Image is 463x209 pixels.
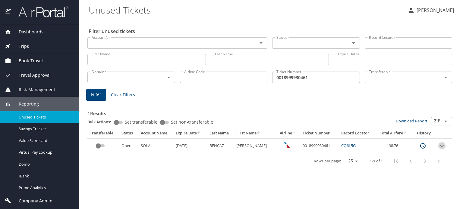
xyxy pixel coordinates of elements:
[11,86,55,93] span: Risk Management
[91,91,101,98] span: Filter
[370,159,383,163] p: 1-1 of 1
[314,159,341,163] p: Rows per page:
[412,128,436,138] th: History
[405,5,456,16] button: [PERSON_NAME]
[257,39,265,47] button: Open
[12,6,68,18] img: airportal-logo.png
[343,157,360,166] select: rows per page
[234,128,276,138] th: First Name
[89,26,453,36] h2: Filter unused tickets
[86,89,106,101] button: Filter
[11,43,29,50] span: Trips
[284,142,290,148] img: wUYAEN7r47F0eX+AAAAAElFTkSuQmCC
[125,120,157,124] span: Set transferable
[207,128,234,138] th: Last Name
[87,128,452,169] table: custom pagination table
[403,131,407,135] button: sort
[257,131,261,135] button: sort
[165,73,173,81] button: Open
[11,29,43,35] span: Dashboards
[87,119,116,124] p: Bulk Actions:
[376,138,412,153] td: 198.76
[396,118,427,124] a: Download Report
[19,114,72,120] span: Unused Tickets
[111,91,135,99] span: Clear Filters
[11,72,51,78] span: Travel Approval
[276,128,300,138] th: Airline
[119,138,138,153] td: Open
[376,128,412,138] th: Total Airfare
[341,143,356,148] a: CQ6L5G
[339,128,376,138] th: Record Locator
[19,161,72,167] span: Domo
[138,128,173,138] th: Account Name
[5,6,12,18] img: icon-airportal.png
[90,131,117,136] div: Transferable
[349,39,358,47] button: Open
[119,128,138,138] th: Status
[171,120,213,124] span: Set non-transferable
[207,138,234,153] td: BENCAZ
[300,128,339,138] th: Ticket Number
[234,138,276,153] td: [PERSON_NAME]
[438,142,446,149] button: expand row
[442,73,450,81] button: Open
[11,57,43,64] span: Book Travel
[173,128,207,138] th: Expire Date
[292,131,296,135] button: sort
[19,138,72,143] span: Value Scorecard
[442,117,450,125] button: Open
[300,138,339,153] td: 0018999930461
[197,131,201,135] button: sort
[87,106,452,117] h3: 1 Results
[11,198,52,204] span: Company Admin
[19,149,72,155] span: Virtual Pay Lookup
[415,7,454,14] p: [PERSON_NAME]
[19,173,72,179] span: IBank
[11,101,39,107] span: Reporting
[19,126,72,132] span: Savings Tracker
[19,185,72,191] span: Prime Analytics
[89,1,403,19] h1: Unused Tickets
[138,138,173,153] td: SOLA
[173,138,207,153] td: [DATE]
[109,89,137,100] button: Clear Filters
